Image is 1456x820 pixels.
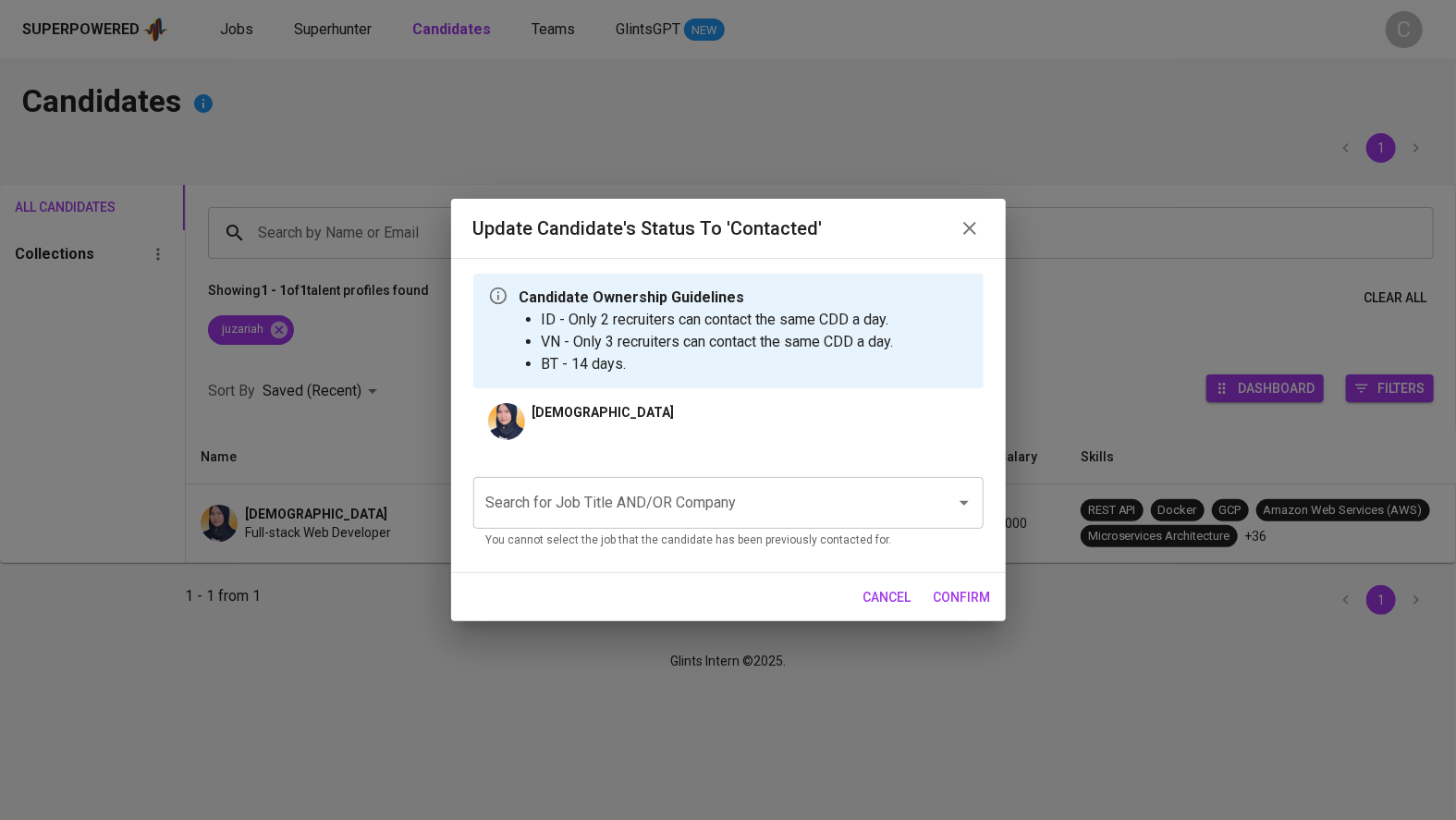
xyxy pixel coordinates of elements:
button: Open [951,490,977,516]
img: de97cf1e1e9887176206f222485f5f80.jpg [488,403,525,440]
button: cancel [856,581,919,615]
span: cancel [863,586,912,609]
p: Candidate Ownership Guidelines [520,287,894,309]
li: VN - Only 3 recruiters can contact the same CDD a day. [542,331,894,353]
button: confirm [926,581,998,615]
span: confirm [934,586,991,609]
li: BT - 14 days. [542,353,894,375]
p: You cannot select the job that the candidate has been previously contacted for. [486,532,971,550]
p: [DEMOGRAPHIC_DATA] [532,403,675,422]
li: ID - Only 2 recruiters can contact the same CDD a day. [542,309,894,331]
h6: Update Candidate's Status to 'Contacted' [473,214,823,243]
